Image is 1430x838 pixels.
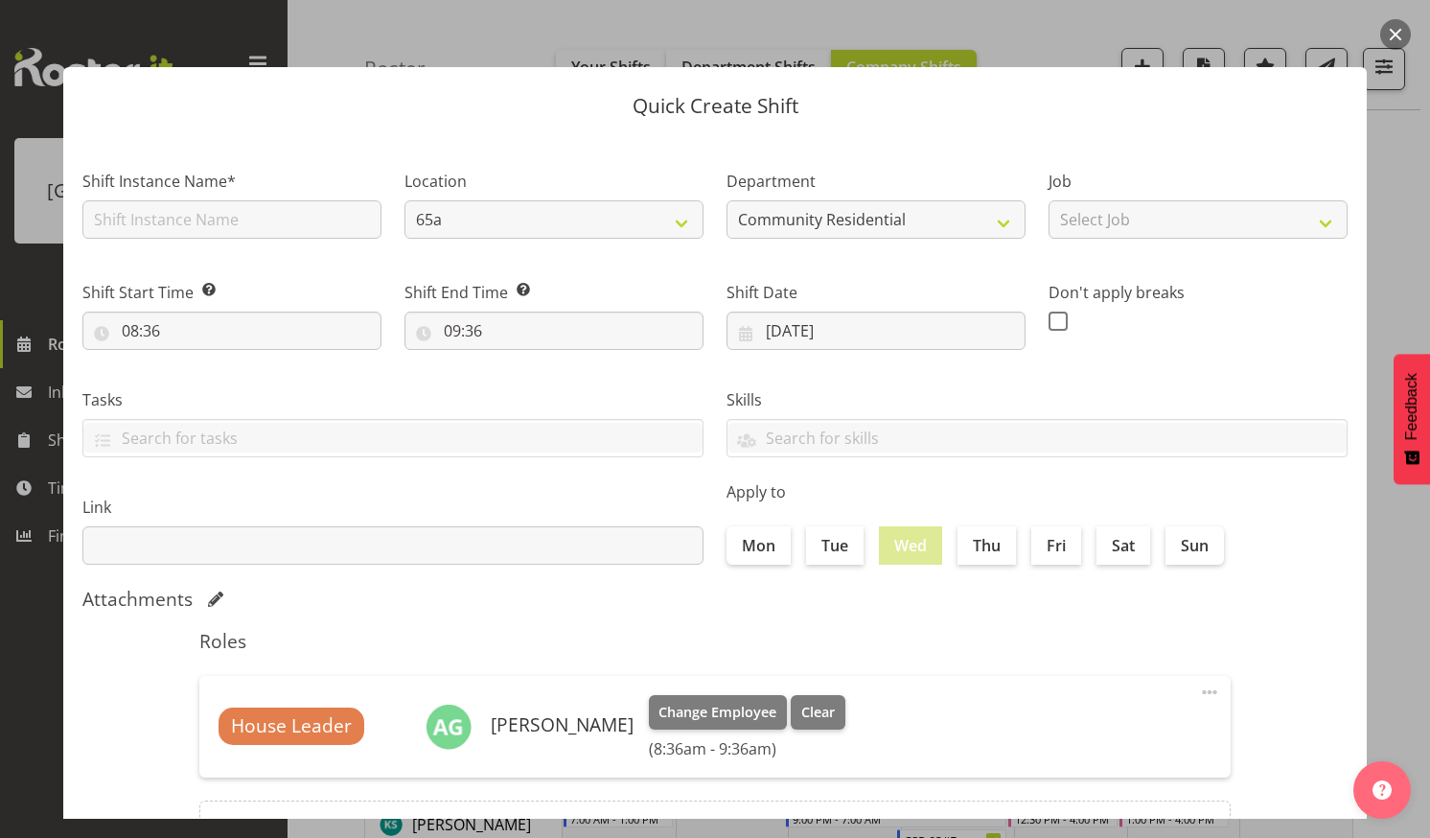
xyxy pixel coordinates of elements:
[658,702,776,723] span: Change Employee
[801,702,835,723] span: Clear
[82,281,381,304] label: Shift Start Time
[957,526,1016,565] label: Thu
[791,695,845,730] button: Clear
[404,170,703,193] label: Location
[727,281,1026,304] label: Shift Date
[649,739,845,758] h6: (8:36am - 9:36am)
[727,480,1348,503] label: Apply to
[806,526,864,565] label: Tue
[1049,170,1348,193] label: Job
[82,96,1348,116] p: Quick Create Shift
[404,312,703,350] input: Click to select...
[82,388,703,411] label: Tasks
[649,695,788,730] button: Change Employee
[1165,526,1224,565] label: Sun
[82,200,381,239] input: Shift Instance Name
[82,496,703,519] label: Link
[82,312,381,350] input: Click to select...
[82,588,193,611] h5: Attachments
[491,714,634,735] h6: [PERSON_NAME]
[879,526,942,565] label: Wed
[1096,526,1150,565] label: Sat
[727,312,1026,350] input: Click to select...
[404,281,703,304] label: Shift End Time
[1403,373,1420,440] span: Feedback
[727,388,1348,411] label: Skills
[231,712,352,740] span: House Leader
[1049,281,1348,304] label: Don't apply breaks
[727,526,791,565] label: Mon
[199,630,1231,653] h5: Roles
[1372,780,1392,800] img: help-xxl-2.png
[426,704,472,750] img: adrian-garduque52.jpg
[83,423,703,453] input: Search for tasks
[727,423,1347,453] input: Search for skills
[82,170,381,193] label: Shift Instance Name*
[727,170,1026,193] label: Department
[1031,526,1081,565] label: Fri
[1394,354,1430,484] button: Feedback - Show survey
